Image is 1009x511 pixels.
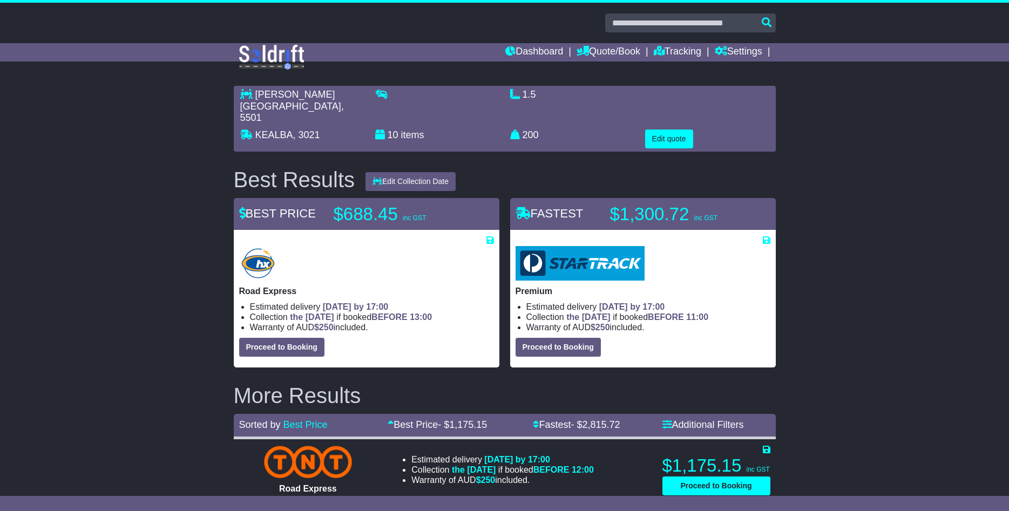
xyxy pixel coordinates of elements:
a: Dashboard [505,43,563,62]
span: 250 [481,475,496,485]
div: Best Results [228,168,361,192]
li: Estimated delivery [526,302,770,312]
span: 13:00 [410,312,432,322]
span: if booked [290,312,432,322]
span: inc GST [403,214,426,222]
span: the [DATE] [452,465,496,474]
button: Edit quote [645,130,693,148]
span: 1.5 [523,89,536,100]
button: Proceed to Booking [662,476,770,495]
button: Edit Collection Date [365,172,456,191]
a: Quote/Book [577,43,640,62]
span: $ [476,475,496,485]
a: Best Price- $1,175.15 [388,419,487,430]
img: TNT Domestic: Road Express [264,446,352,478]
span: - $ [438,419,487,430]
li: Collection [411,465,594,475]
span: [PERSON_NAME][GEOGRAPHIC_DATA] [240,89,341,112]
span: if booked [452,465,594,474]
span: BEST PRICE [239,207,316,220]
span: inc GST [746,466,769,473]
span: 11:00 [686,312,708,322]
img: Hunter Express: Road Express [239,246,277,281]
span: KEALBA [255,130,293,140]
a: Best Price [283,419,328,430]
span: - $ [571,419,620,430]
a: Additional Filters [662,419,744,430]
span: Road Express [279,484,337,493]
span: [DATE] by 17:00 [599,302,665,311]
img: StarTrack: Premium [516,246,645,281]
span: the [DATE] [290,312,334,322]
li: Warranty of AUD included. [526,322,770,332]
p: $688.45 [334,203,469,225]
p: Premium [516,286,770,296]
li: Collection [526,312,770,322]
p: $1,300.72 [610,203,745,225]
p: Road Express [239,286,494,296]
li: Warranty of AUD included. [411,475,594,485]
button: Proceed to Booking [239,338,324,357]
span: [DATE] by 17:00 [484,455,550,464]
li: Warranty of AUD included. [250,322,494,332]
span: BEFORE [648,312,684,322]
a: Fastest- $2,815.72 [533,419,620,430]
span: items [401,130,424,140]
span: 1,175.15 [449,419,487,430]
span: inc GST [694,214,717,222]
span: 250 [595,323,610,332]
a: Tracking [654,43,701,62]
span: if booked [566,312,708,322]
li: Estimated delivery [411,454,594,465]
span: [DATE] by 17:00 [323,302,389,311]
span: 10 [388,130,398,140]
span: $ [314,323,334,332]
span: 12:00 [572,465,594,474]
span: Sorted by [239,419,281,430]
span: FASTEST [516,207,584,220]
span: the [DATE] [566,312,610,322]
span: , 5501 [240,101,344,124]
span: , 3021 [293,130,320,140]
li: Estimated delivery [250,302,494,312]
span: BEFORE [371,312,408,322]
span: BEFORE [533,465,570,474]
span: 2,815.72 [583,419,620,430]
button: Proceed to Booking [516,338,601,357]
p: $1,175.15 [662,455,770,476]
h2: More Results [234,384,776,407]
span: $ [591,323,610,332]
span: 200 [523,130,539,140]
span: 250 [319,323,334,332]
a: Settings [715,43,762,62]
li: Collection [250,312,494,322]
